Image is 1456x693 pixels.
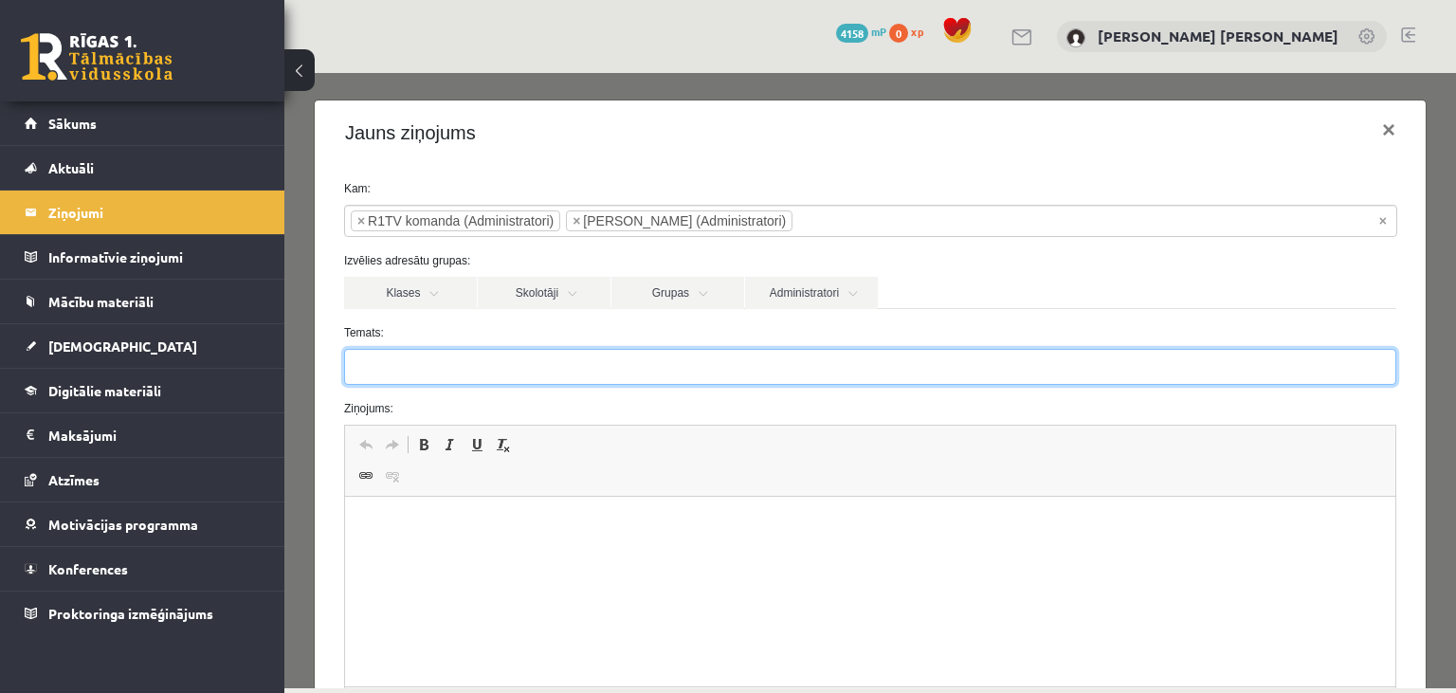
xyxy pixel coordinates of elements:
a: Underline (Ctrl+U) [179,359,206,384]
span: Atzīmes [48,471,100,488]
a: Unlink [95,391,121,415]
a: Konferences [25,547,261,591]
a: Redo (Ctrl+Y) [95,359,121,384]
img: Emīlija Krista Bērziņa [1066,28,1085,47]
a: [PERSON_NAME] [PERSON_NAME] [1098,27,1338,46]
a: Rīgas 1. Tālmācības vidusskola [21,33,173,81]
span: Noņemt visus vienumus [1095,138,1102,157]
span: × [288,138,296,157]
a: Link (Ctrl+K) [68,391,95,415]
label: Ziņojums: [45,327,1126,344]
span: × [73,138,81,157]
a: Skolotāji [193,204,326,236]
span: 0 [889,24,908,43]
button: × [1083,30,1126,83]
a: 4158 mP [836,24,886,39]
a: Administratori [461,204,593,236]
label: Temats: [45,251,1126,268]
a: Motivācijas programma [25,502,261,546]
a: Sākums [25,101,261,145]
a: 0 xp [889,24,933,39]
span: Konferences [48,560,128,577]
legend: Maksājumi [48,413,261,457]
a: Klases [60,204,192,236]
a: Remove Format [206,359,232,384]
a: [DEMOGRAPHIC_DATA] [25,324,261,368]
span: 4158 [836,24,868,43]
a: Mācību materiāli [25,280,261,323]
label: Izvēlies adresātu grupas: [45,179,1126,196]
span: xp [911,24,923,39]
a: Proktoringa izmēģinājums [25,592,261,635]
a: Grupas [327,204,460,236]
span: Proktoringa izmēģinājums [48,605,213,622]
li: R1TV komanda (Administratori) [66,137,276,158]
span: mP [871,24,886,39]
a: Maksājumi [25,413,261,457]
span: Digitālie materiāli [48,382,161,399]
h4: Jauns ziņojums [61,46,191,74]
legend: Informatīvie ziņojumi [48,235,261,279]
span: [DEMOGRAPHIC_DATA] [48,337,197,355]
span: Sākums [48,115,97,132]
a: Ziņojumi [25,191,261,234]
iframe: Editor, wiswyg-editor-47364030806960-1756902965-631 [61,424,1111,613]
a: Digitālie materiāli [25,369,261,412]
label: Kam: [45,107,1126,124]
span: Motivācijas programma [48,516,198,533]
legend: Ziņojumi [48,191,261,234]
li: Ivo Čapiņš (Administratori) [282,137,508,158]
span: Aktuāli [48,159,94,176]
a: Informatīvie ziņojumi [25,235,261,279]
a: Atzīmes [25,458,261,502]
a: Bold (Ctrl+B) [126,359,153,384]
a: Aktuāli [25,146,261,190]
span: Mācību materiāli [48,293,154,310]
a: Undo (Ctrl+Z) [68,359,95,384]
a: Italic (Ctrl+I) [153,359,179,384]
